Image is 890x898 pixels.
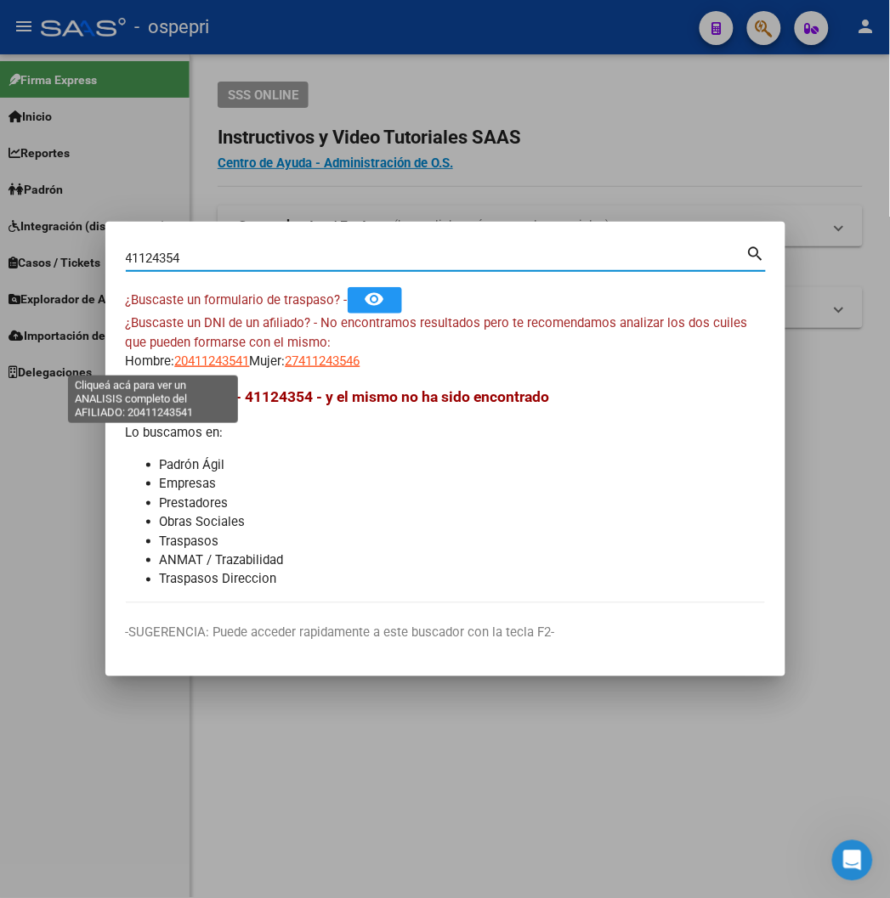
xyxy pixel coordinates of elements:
[746,242,766,263] mat-icon: search
[160,455,765,475] li: Padrón Ágil
[160,512,765,532] li: Obras Sociales
[832,840,873,881] iframe: Intercom live chat
[126,315,748,350] span: ¿Buscaste un DNI de un afiliado? - No encontramos resultados pero te recomendamos analizar los do...
[160,494,765,513] li: Prestadores
[126,313,765,371] div: Hombre: Mujer:
[126,292,348,308] span: ¿Buscaste un formulario de traspaso? -
[175,353,250,369] span: 20411243541
[126,624,765,643] p: -SUGERENCIA: Puede acceder rapidamente a este buscador con la tecla F2-
[286,353,360,369] span: 27411243546
[126,388,550,405] span: Hemos buscado - 41124354 - y el mismo no ha sido encontrado
[160,474,765,494] li: Empresas
[126,386,765,589] div: Lo buscamos en:
[160,570,765,590] li: Traspasos Direccion
[160,551,765,570] li: ANMAT / Trazabilidad
[160,532,765,551] li: Traspasos
[365,289,385,309] mat-icon: remove_red_eye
